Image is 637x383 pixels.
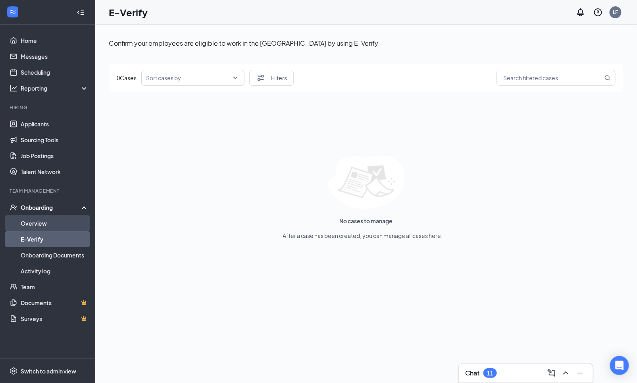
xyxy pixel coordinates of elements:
a: Home [21,33,89,48]
a: Applicants [21,116,89,132]
svg: QuestionInfo [593,8,603,17]
a: Overview [21,215,89,231]
svg: UserCheck [10,203,17,211]
input: Search filtered cases [501,73,603,83]
img: empty list [327,156,405,209]
div: Switch to admin view [21,367,76,375]
a: E-Verify [21,231,89,247]
h3: Chat [465,369,479,377]
svg: Analysis [10,84,17,92]
a: Onboarding Documents [21,247,89,263]
button: Filter Filters [249,70,294,86]
div: LF [613,9,618,15]
svg: ChevronUp [561,368,571,378]
svg: Collapse [77,8,85,16]
svg: MagnifyingGlass [604,75,611,81]
div: Onboarding [21,203,82,211]
span: After a case has been created, you can manage all cases here. [283,232,443,240]
svg: Minimize [575,368,585,378]
span: 0 Cases [117,74,137,82]
div: Hiring [10,104,87,111]
a: Scheduling [21,64,89,80]
div: Team Management [10,188,87,194]
svg: Filter [256,73,266,83]
svg: WorkstreamLogo [9,8,17,16]
div: 11 [487,370,493,377]
h1: E-Verify [109,6,148,19]
a: Messages [21,48,89,64]
span: No cases to manage [340,217,393,225]
a: Talent Network [21,164,89,180]
svg: Notifications [576,8,585,17]
a: Team [21,279,89,295]
span: Confirm your employees are eligible to work in the [GEOGRAPHIC_DATA] by using E-Verify [109,39,378,47]
a: Sourcing Tools [21,132,89,148]
button: ChevronUp [560,367,572,379]
a: Activity log [21,263,89,279]
a: DocumentsCrown [21,295,89,311]
div: Reporting [21,84,89,92]
div: Open Intercom Messenger [610,356,629,375]
a: Job Postings [21,148,89,164]
button: Minimize [574,367,587,379]
svg: ComposeMessage [547,368,556,378]
a: SurveysCrown [21,311,89,327]
svg: Settings [10,367,17,375]
button: ComposeMessage [545,367,558,379]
